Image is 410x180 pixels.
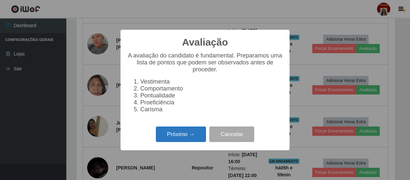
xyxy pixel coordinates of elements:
[140,92,283,99] li: Pontualidade
[140,78,283,85] li: Vestimenta
[140,85,283,92] li: Comportamento
[156,126,206,142] button: Próximo →
[140,99,283,106] li: Proeficiência
[140,106,283,113] li: Carisma
[209,126,254,142] button: Cancelar
[182,36,228,48] h2: Avaliação
[127,52,283,73] p: A avaliação do candidato é fundamental. Preparamos uma lista de pontos que podem ser observados a...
